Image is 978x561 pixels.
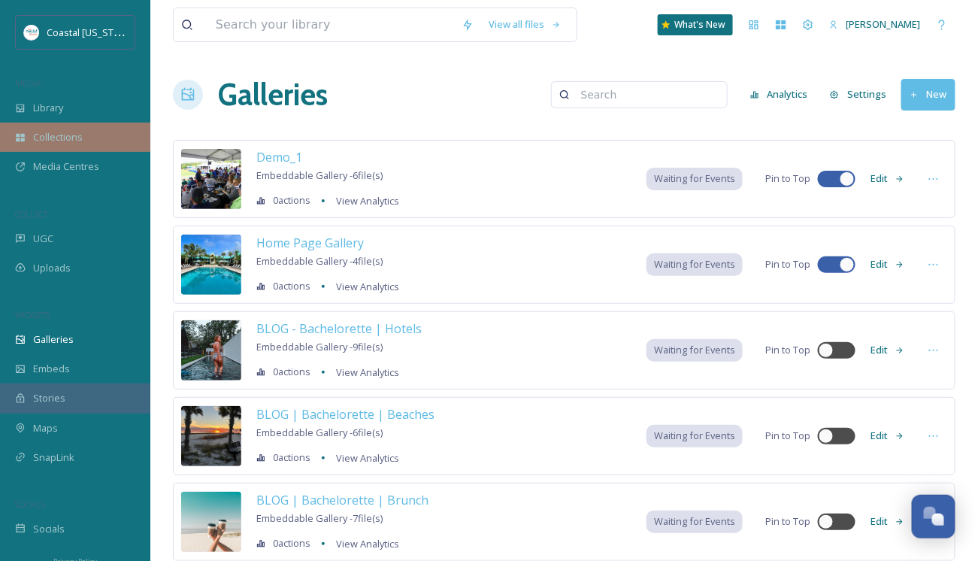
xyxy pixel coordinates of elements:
span: 0 actions [273,279,310,293]
a: What's New [658,14,733,35]
span: View Analytics [336,537,399,550]
span: Pin to Top [765,429,810,443]
span: Home Page Gallery [256,235,364,251]
span: Uploads [33,261,71,275]
span: Pin to Top [765,257,810,271]
span: Waiting for Events [654,257,735,271]
span: Socials [33,522,65,536]
a: Settings [822,80,901,109]
img: f4a69749-b59f-4501-a943-a1e5a6a501e7.jpg [181,406,241,466]
span: WIDGETS [15,309,50,320]
button: New [901,79,955,110]
span: SnapLink [33,450,74,465]
button: Open Chat [912,495,955,538]
a: View Analytics [329,449,399,467]
span: Embeddable Gallery - 6 file(s) [256,426,383,439]
span: 0 actions [273,365,310,379]
span: View Analytics [336,451,399,465]
span: Collections [33,130,83,144]
span: COLLECT [15,208,47,220]
span: BLOG - Bachelorette | Hotels [256,320,422,337]
span: Waiting for Events [654,429,735,443]
span: Embeddable Gallery - 9 file(s) [256,340,383,353]
input: Search your library [208,8,454,41]
span: Waiting for Events [654,343,735,357]
span: Pin to Top [765,343,810,357]
span: Demo_1 [256,149,302,165]
a: Galleries [218,72,328,117]
span: Embeddable Gallery - 7 file(s) [256,511,383,525]
a: Analytics [743,80,823,109]
span: Stories [33,391,65,405]
span: Embeddable Gallery - 6 file(s) [256,168,383,182]
span: Coastal [US_STATE] [47,25,133,39]
button: Edit [863,421,913,450]
span: Galleries [33,332,74,347]
span: View Analytics [336,365,399,379]
button: Edit [863,164,913,193]
span: Media Centres [33,159,99,174]
span: Embeddable Gallery - 4 file(s) [256,254,383,268]
span: View Analytics [336,194,399,208]
a: View Analytics [329,535,399,553]
span: SOCIALS [15,499,45,510]
img: 06b18a23-7e5e-4e98-aec4-9a3ee5bc0bc8.jpg [181,149,241,209]
span: 0 actions [273,536,310,550]
img: download%20%281%29.jpeg [24,25,39,40]
span: Pin to Top [765,171,810,186]
span: Maps [33,421,58,435]
img: 7e88a6b6-d846-4967-937c-e3c87954fe0b.jpg [181,235,241,295]
input: Search [574,80,719,110]
button: Edit [863,507,913,536]
span: BLOG | Bachelorette | Beaches [256,406,434,423]
span: Embeds [33,362,70,376]
a: View all files [481,10,569,39]
img: b843576c-f575-4e79-817e-063583bb72a2.jpg [181,320,241,381]
span: Pin to Top [765,514,810,529]
button: Edit [863,250,913,279]
button: Edit [863,335,913,365]
img: b3b6e1c2-5353-4809-8de4-c7bc0e3a58bf.jpg [181,492,241,552]
span: BLOG | Bachelorette | Brunch [256,492,428,508]
span: [PERSON_NAME] [846,17,921,31]
span: 0 actions [273,450,310,465]
span: Waiting for Events [654,171,735,186]
button: Analytics [743,80,816,109]
a: View Analytics [329,363,399,381]
span: Waiting for Events [654,514,735,529]
span: Library [33,101,63,115]
a: View Analytics [329,192,399,210]
button: Settings [822,80,894,109]
span: MEDIA [15,77,41,89]
span: 0 actions [273,193,310,208]
span: UGC [33,232,53,246]
span: View Analytics [336,280,399,293]
a: View Analytics [329,277,399,296]
a: [PERSON_NAME] [822,10,928,39]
